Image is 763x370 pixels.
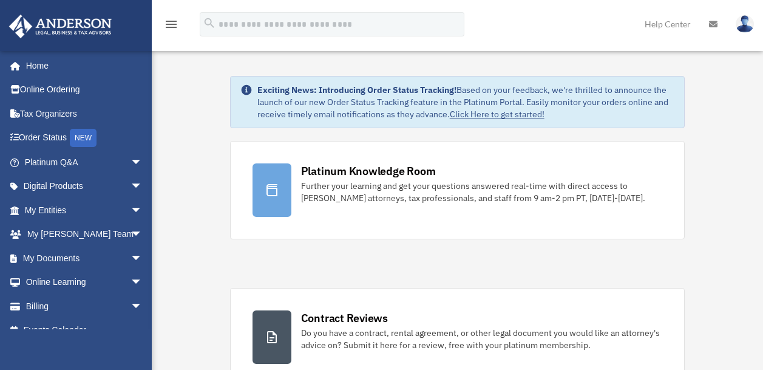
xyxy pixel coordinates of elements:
[8,174,161,199] a: Digital Productsarrow_drop_down
[131,198,155,223] span: arrow_drop_down
[736,15,754,33] img: User Pic
[450,109,544,120] a: Click Here to get started!
[8,126,161,151] a: Order StatusNEW
[8,101,161,126] a: Tax Organizers
[131,246,155,271] span: arrow_drop_down
[301,327,663,351] div: Do you have a contract, rental agreement, or other legal document you would like an attorney's ad...
[131,294,155,319] span: arrow_drop_down
[8,78,161,102] a: Online Ordering
[131,270,155,295] span: arrow_drop_down
[301,180,663,204] div: Further your learning and get your questions answered real-time with direct access to [PERSON_NAM...
[203,16,216,30] i: search
[8,270,161,295] a: Online Learningarrow_drop_down
[8,53,155,78] a: Home
[8,198,161,222] a: My Entitiesarrow_drop_down
[301,310,388,326] div: Contract Reviews
[131,174,155,199] span: arrow_drop_down
[230,141,685,239] a: Platinum Knowledge Room Further your learning and get your questions answered real-time with dire...
[301,163,436,179] div: Platinum Knowledge Room
[8,150,161,174] a: Platinum Q&Aarrow_drop_down
[257,84,456,95] strong: Exciting News: Introducing Order Status Tracking!
[5,15,115,38] img: Anderson Advisors Platinum Portal
[8,318,161,343] a: Events Calendar
[164,21,178,32] a: menu
[131,150,155,175] span: arrow_drop_down
[8,294,161,318] a: Billingarrow_drop_down
[164,17,178,32] i: menu
[257,84,675,120] div: Based on your feedback, we're thrilled to announce the launch of our new Order Status Tracking fe...
[8,222,161,247] a: My [PERSON_NAME] Teamarrow_drop_down
[8,246,161,270] a: My Documentsarrow_drop_down
[131,222,155,247] span: arrow_drop_down
[70,129,97,147] div: NEW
